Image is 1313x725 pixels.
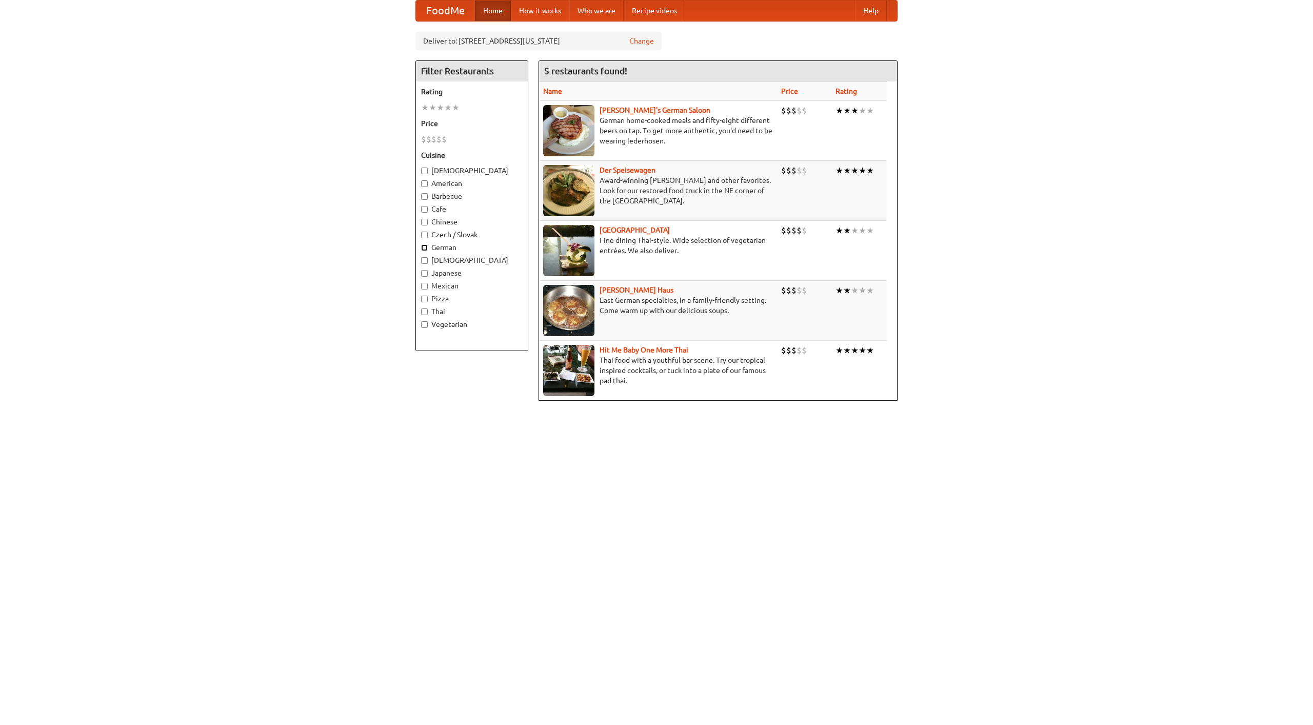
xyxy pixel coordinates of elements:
li: ★ [444,102,452,113]
li: $ [786,225,791,236]
h4: Filter Restaurants [416,61,528,81]
a: [PERSON_NAME]'s German Saloon [600,106,710,114]
ng-pluralize: 5 restaurants found! [544,66,627,76]
p: Fine dining Thai-style. Wide selection of vegetarian entrées. We also deliver. [543,235,773,256]
a: Change [629,36,654,46]
li: $ [786,105,791,116]
div: Deliver to: [STREET_ADDRESS][US_STATE] [415,32,662,50]
img: kohlhaus.jpg [543,285,594,336]
a: Der Speisewagen [600,166,655,174]
img: babythai.jpg [543,345,594,396]
li: $ [802,165,807,176]
li: ★ [859,345,866,356]
input: American [421,180,428,187]
li: ★ [452,102,460,113]
a: Name [543,87,562,95]
li: ★ [843,345,851,356]
li: $ [797,345,802,356]
li: ★ [866,285,874,296]
a: Hit Me Baby One More Thai [600,346,688,354]
li: $ [781,345,786,356]
li: ★ [851,105,859,116]
img: satay.jpg [543,225,594,276]
li: ★ [429,102,436,113]
li: $ [797,105,802,116]
a: Price [781,87,798,95]
li: $ [436,134,442,145]
li: ★ [859,165,866,176]
label: [DEMOGRAPHIC_DATA] [421,255,523,265]
li: $ [791,225,797,236]
li: $ [781,285,786,296]
li: $ [797,285,802,296]
input: Mexican [421,283,428,289]
a: [GEOGRAPHIC_DATA] [600,226,670,234]
b: [PERSON_NAME] Haus [600,286,673,294]
li: ★ [835,225,843,236]
input: [DEMOGRAPHIC_DATA] [421,257,428,264]
a: Who we are [569,1,624,21]
input: Barbecue [421,193,428,200]
a: Home [475,1,511,21]
label: Japanese [421,268,523,278]
a: Rating [835,87,857,95]
li: $ [802,105,807,116]
li: $ [781,165,786,176]
input: [DEMOGRAPHIC_DATA] [421,168,428,174]
li: $ [791,345,797,356]
input: Chinese [421,219,428,225]
label: Vegetarian [421,319,523,329]
input: German [421,244,428,251]
p: Award-winning [PERSON_NAME] and other favorites. Look for our restored food truck in the NE corne... [543,175,773,206]
li: ★ [421,102,429,113]
li: ★ [859,105,866,116]
label: Mexican [421,281,523,291]
li: $ [426,134,431,145]
li: $ [791,165,797,176]
li: $ [421,134,426,145]
li: $ [442,134,447,145]
input: Czech / Slovak [421,232,428,238]
h5: Rating [421,87,523,97]
li: $ [781,105,786,116]
p: East German specialties, in a family-friendly setting. Come warm up with our delicious soups. [543,295,773,316]
li: ★ [859,285,866,296]
img: speisewagen.jpg [543,165,594,216]
li: ★ [835,105,843,116]
li: ★ [866,105,874,116]
label: German [421,242,523,253]
label: Pizza [421,294,523,304]
li: ★ [835,345,843,356]
li: ★ [835,285,843,296]
input: Vegetarian [421,321,428,328]
a: Recipe videos [624,1,685,21]
label: [DEMOGRAPHIC_DATA] [421,165,523,176]
li: ★ [851,285,859,296]
label: Czech / Slovak [421,230,523,240]
h5: Price [421,118,523,129]
li: ★ [851,225,859,236]
li: $ [786,345,791,356]
li: $ [791,105,797,116]
input: Cafe [421,206,428,213]
label: American [421,178,523,189]
img: esthers.jpg [543,105,594,156]
li: ★ [835,165,843,176]
li: ★ [859,225,866,236]
h5: Cuisine [421,150,523,160]
input: Japanese [421,270,428,277]
li: ★ [436,102,444,113]
li: ★ [866,165,874,176]
a: FoodMe [416,1,475,21]
li: ★ [851,345,859,356]
li: $ [797,165,802,176]
li: ★ [866,345,874,356]
label: Cafe [421,204,523,214]
li: ★ [843,285,851,296]
input: Thai [421,308,428,315]
p: Thai food with a youthful bar scene. Try our tropical inspired cocktails, or tuck into a plate of... [543,355,773,386]
li: $ [786,285,791,296]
